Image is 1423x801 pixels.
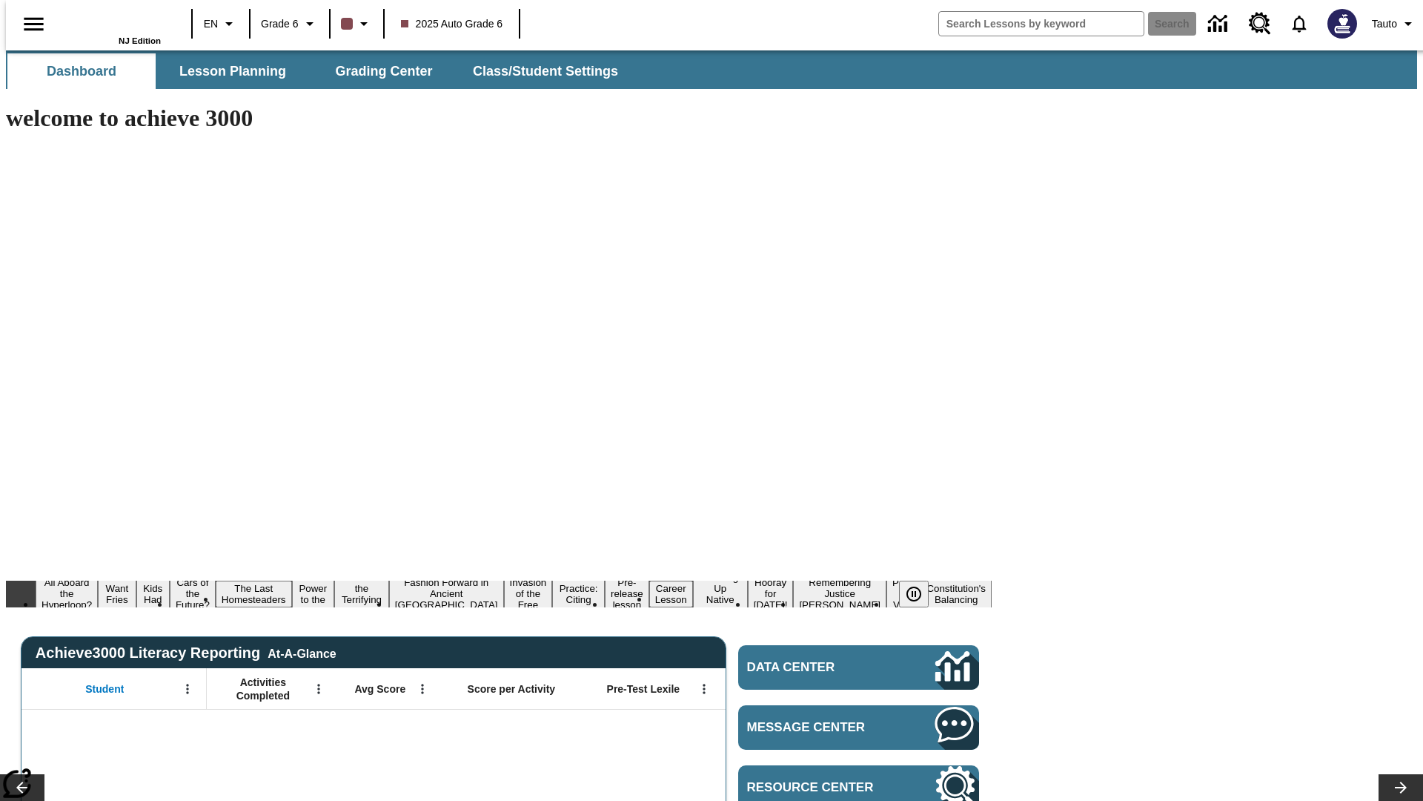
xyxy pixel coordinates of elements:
[12,2,56,46] button: Open side menu
[268,645,336,661] div: At-A-Glance
[6,105,992,132] h1: welcome to achieve 3000
[1199,4,1240,44] a: Data Center
[607,682,680,696] span: Pre-Test Lexile
[308,678,330,700] button: Open Menu
[354,682,405,696] span: Avg Score
[886,575,921,613] button: Slide 16 Point of View
[1280,4,1318,43] a: Notifications
[411,678,434,700] button: Open Menu
[204,16,218,32] span: EN
[605,575,649,613] button: Slide 11 Pre-release lesson
[747,720,891,735] span: Message Center
[1318,4,1366,43] button: Select a new avatar
[649,581,693,607] button: Slide 12 Career Lesson
[36,645,336,662] span: Achieve3000 Literacy Reporting
[119,36,161,45] span: NJ Edition
[179,63,286,80] span: Lesson Planning
[6,53,631,89] div: SubNavbar
[64,7,161,36] a: Home
[748,575,794,613] button: Slide 14 Hooray for Constitution Day!
[1366,10,1423,37] button: Profile/Settings
[899,581,943,607] div: Pause
[473,63,618,80] span: Class/Student Settings
[292,570,335,619] button: Slide 6 Solar Power to the People
[468,682,556,696] span: Score per Activity
[261,16,299,32] span: Grade 6
[504,564,553,624] button: Slide 9 The Invasion of the Free CD
[461,53,630,89] button: Class/Student Settings
[170,575,216,613] button: Slide 4 Cars of the Future?
[401,16,503,32] span: 2025 Auto Grade 6
[310,53,458,89] button: Grading Center
[738,645,979,690] a: Data Center
[214,676,312,702] span: Activities Completed
[36,575,98,613] button: Slide 1 All Aboard the Hyperloop?
[6,50,1417,89] div: SubNavbar
[85,682,124,696] span: Student
[335,10,379,37] button: Class color is dark brown. Change class color
[1379,774,1423,801] button: Lesson carousel, Next
[693,570,748,619] button: Slide 13 Cooking Up Native Traditions
[1240,4,1280,44] a: Resource Center, Will open in new tab
[136,558,170,630] button: Slide 3 Dirty Jobs Kids Had To Do
[7,53,156,89] button: Dashboard
[335,63,432,80] span: Grading Center
[216,581,292,607] button: Slide 5 The Last Homesteaders
[334,570,389,619] button: Slide 7 Attack of the Terrifying Tomatoes
[64,5,161,45] div: Home
[693,678,715,700] button: Open Menu
[552,570,605,619] button: Slide 10 Mixed Practice: Citing Evidence
[98,558,136,630] button: Slide 2 Do You Want Fries With That?
[389,575,504,613] button: Slide 8 Fashion Forward in Ancient Rome
[47,63,116,80] span: Dashboard
[921,570,992,619] button: Slide 17 The Constitution's Balancing Act
[939,12,1144,36] input: search field
[159,53,307,89] button: Lesson Planning
[747,660,886,675] span: Data Center
[255,10,325,37] button: Grade: Grade 6, Select a grade
[176,678,199,700] button: Open Menu
[899,581,929,607] button: Pause
[793,575,886,613] button: Slide 15 Remembering Justice O'Connor
[747,780,891,795] span: Resource Center
[1372,16,1397,32] span: Tauto
[197,10,245,37] button: Language: EN, Select a language
[1327,9,1357,39] img: Avatar
[738,705,979,750] a: Message Center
